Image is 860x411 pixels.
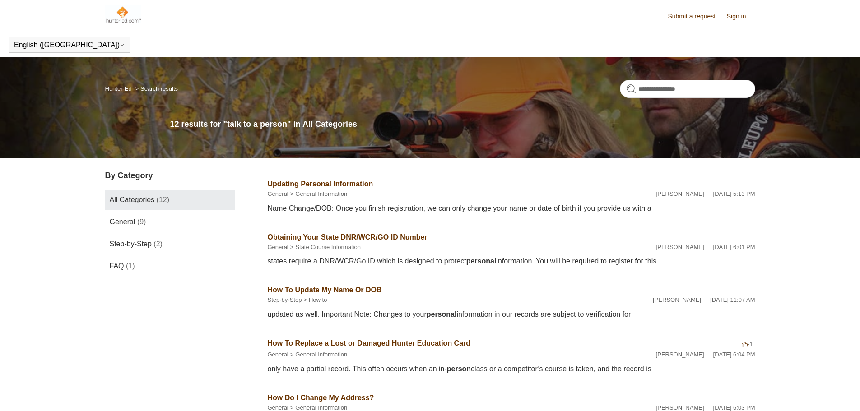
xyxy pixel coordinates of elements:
[268,364,755,374] div: only have a partial record. This often occurs when an in- class or a competitor’s course is taken...
[268,339,471,347] a: How To Replace a Lost or Damaged Hunter Education Card
[295,404,347,411] a: General Information
[14,41,125,49] button: English ([GEOGRAPHIC_DATA])
[110,196,155,203] span: All Categories
[170,118,755,130] h1: 12 results for "talk to a person" in All Categories
[153,240,163,248] span: (2)
[268,203,755,214] div: Name Change/DOB: Once you finish registration, we can only change your name or date of birth if y...
[742,341,753,347] span: -1
[268,244,288,250] a: General
[288,350,348,359] li: General Information
[302,296,327,305] li: How to
[268,351,288,358] a: General
[268,296,302,305] li: Step-by-Step
[110,262,124,270] span: FAQ
[268,243,288,252] li: General
[268,394,374,402] a: How Do I Change My Address?
[268,190,288,197] a: General
[727,12,755,21] a: Sign in
[133,85,178,92] li: Search results
[105,170,235,182] h3: By Category
[656,350,704,359] li: [PERSON_NAME]
[620,80,755,98] input: Search
[126,262,135,270] span: (1)
[105,85,134,92] li: Hunter-Ed
[105,234,235,254] a: Step-by-Step (2)
[447,365,471,373] em: person
[137,218,146,226] span: (9)
[105,190,235,210] a: All Categories (12)
[288,189,348,199] li: General Information
[713,190,755,197] time: 02/12/2024, 17:13
[268,256,755,267] div: states require a DNR/WCR/Go ID which is designed to protect information. You will be required to ...
[656,243,704,252] li: [PERSON_NAME]
[268,296,302,303] a: Step-by-Step
[668,12,725,21] a: Submit a request
[713,351,755,358] time: 02/12/2024, 18:04
[110,218,135,226] span: General
[710,296,755,303] time: 02/26/2025, 11:07
[105,212,235,232] a: General (9)
[157,196,169,203] span: (12)
[268,233,428,241] a: Obtaining Your State DNR/WCR/GO ID Number
[268,286,382,294] a: How To Update My Name Or DOB
[105,85,132,92] a: Hunter-Ed
[295,244,361,250] a: State Course Information
[110,240,152,248] span: Step-by-Step
[105,5,142,23] img: Hunter-Ed Help Center home page
[295,190,347,197] a: General Information
[713,404,755,411] time: 02/12/2024, 18:03
[466,257,497,265] em: personal
[653,296,701,305] li: [PERSON_NAME]
[713,244,755,250] time: 02/12/2024, 18:01
[295,351,347,358] a: General Information
[268,180,373,188] a: Updating Personal Information
[288,243,361,252] li: State Course Information
[656,189,704,199] li: [PERSON_NAME]
[268,404,288,411] a: General
[309,296,327,303] a: How to
[268,189,288,199] li: General
[427,310,457,318] em: personal
[105,256,235,276] a: FAQ (1)
[268,309,755,320] div: updated as well. Important Note: Changes to your information in our records are subject to verifi...
[268,350,288,359] li: General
